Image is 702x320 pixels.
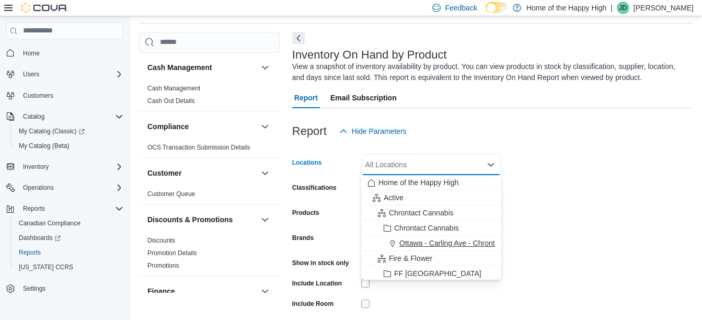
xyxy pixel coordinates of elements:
[147,144,250,151] a: OCS Transaction Submission Details
[389,208,454,218] span: Chrontact Cannabis
[292,234,314,242] label: Brands
[361,236,501,251] button: Ottawa - Carling Ave - Chrontact Cannabis
[330,87,397,108] span: Email Subscription
[15,217,85,230] a: Canadian Compliance
[147,62,212,73] h3: Cash Management
[15,246,123,259] span: Reports
[147,84,200,93] span: Cash Management
[15,125,89,138] a: My Catalog (Classic)
[23,163,49,171] span: Inventory
[19,282,50,295] a: Settings
[139,234,280,276] div: Discounts & Promotions
[2,201,128,216] button: Reports
[10,231,128,245] a: Dashboards
[2,45,128,61] button: Home
[2,281,128,296] button: Settings
[378,177,458,188] span: Home of the Happy High
[292,49,447,61] h3: Inventory On Hand by Product
[399,238,537,248] span: Ottawa - Carling Ave - Chrontact Cannabis
[19,47,44,60] a: Home
[292,259,349,267] label: Show in stock only
[292,279,342,288] label: Include Location
[361,266,501,281] button: FF [GEOGRAPHIC_DATA]
[292,184,337,192] label: Classifications
[15,232,123,244] span: Dashboards
[15,140,74,152] a: My Catalog (Beta)
[19,110,123,123] span: Catalog
[259,61,271,74] button: Cash Management
[617,2,629,14] div: Joel Davey
[147,261,179,270] span: Promotions
[394,223,459,233] span: Chrontact Cannabis
[384,192,404,203] span: Active
[10,216,128,231] button: Canadian Compliance
[10,139,128,153] button: My Catalog (Beta)
[19,68,123,81] span: Users
[445,3,477,13] span: Feedback
[2,88,128,103] button: Customers
[487,161,495,169] button: Close list of options
[139,82,280,111] div: Cash Management
[19,234,61,242] span: Dashboards
[394,268,481,279] span: FF [GEOGRAPHIC_DATA]
[147,286,175,296] h3: Finance
[147,237,175,244] a: Discounts
[10,124,128,139] a: My Catalog (Classic)
[19,202,49,215] button: Reports
[2,180,128,195] button: Operations
[23,49,40,58] span: Home
[19,202,123,215] span: Reports
[147,190,195,198] a: Customer Queue
[634,2,694,14] p: [PERSON_NAME]
[147,143,250,152] span: OCS Transaction Submission Details
[15,246,45,259] a: Reports
[259,285,271,298] button: Finance
[361,175,501,190] button: Home of the Happy High
[19,127,85,135] span: My Catalog (Classic)
[292,209,319,217] label: Products
[19,219,80,227] span: Canadian Compliance
[147,214,233,225] h3: Discounts & Promotions
[259,167,271,179] button: Customer
[139,141,280,158] div: Compliance
[139,188,280,204] div: Customer
[23,92,53,100] span: Customers
[147,249,197,257] span: Promotion Details
[147,236,175,245] span: Discounts
[15,217,123,230] span: Canadian Compliance
[19,47,123,60] span: Home
[2,159,128,174] button: Inventory
[147,85,200,92] a: Cash Management
[259,120,271,133] button: Compliance
[292,61,688,83] div: View a snapshot of inventory availability by product. You can view products in stock by classific...
[292,158,322,167] label: Locations
[526,2,606,14] p: Home of the Happy High
[19,110,49,123] button: Catalog
[15,261,77,273] a: [US_STATE] CCRS
[19,282,123,295] span: Settings
[19,142,70,150] span: My Catalog (Beta)
[147,97,195,105] a: Cash Out Details
[15,125,123,138] span: My Catalog (Classic)
[292,32,305,44] button: Next
[23,112,44,121] span: Catalog
[611,2,613,14] p: |
[15,232,65,244] a: Dashboards
[19,263,73,271] span: [US_STATE] CCRS
[259,213,271,226] button: Discounts & Promotions
[389,253,432,264] span: Fire & Flower
[21,3,68,13] img: Cova
[147,286,257,296] button: Finance
[335,121,411,142] button: Hide Parameters
[2,109,128,124] button: Catalog
[147,121,257,132] button: Compliance
[19,68,43,81] button: Users
[15,261,123,273] span: Washington CCRS
[619,2,627,14] span: JD
[23,284,45,293] span: Settings
[19,181,58,194] button: Operations
[292,125,327,138] h3: Report
[147,168,257,178] button: Customer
